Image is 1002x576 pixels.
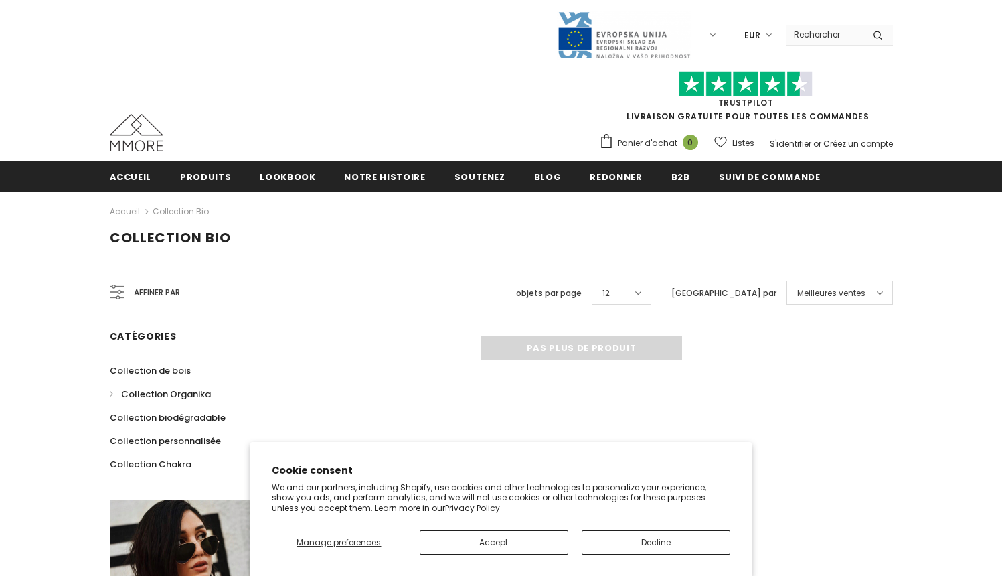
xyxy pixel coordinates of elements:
[599,133,705,153] a: Panier d'achat 0
[110,114,163,151] img: Cas MMORE
[297,536,381,548] span: Manage preferences
[557,11,691,60] img: Javni Razpis
[110,359,191,382] a: Collection de bois
[272,482,730,514] p: We and our partners, including Shopify, use cookies and other technologies to personalize your ex...
[557,29,691,40] a: Javni Razpis
[180,161,231,192] a: Produits
[618,137,677,150] span: Panier d'achat
[599,77,893,122] span: LIVRAISON GRATUITE POUR TOUTES LES COMMANDES
[260,171,315,184] span: Lookbook
[110,330,177,343] span: Catégories
[110,364,191,377] span: Collection de bois
[110,453,191,476] a: Collection Chakra
[110,382,211,406] a: Collection Organika
[582,530,730,555] button: Decline
[823,138,893,149] a: Créez un compte
[671,171,690,184] span: B2B
[272,463,730,478] h2: Cookie consent
[110,411,226,424] span: Collection biodégradable
[718,97,774,109] a: TrustPilot
[786,25,863,44] input: Search Site
[110,435,221,447] span: Collection personnalisée
[110,228,231,247] span: Collection Bio
[153,206,209,217] a: Collection Bio
[110,458,191,471] span: Collection Chakra
[813,138,821,149] span: or
[260,161,315,192] a: Lookbook
[110,171,152,184] span: Accueil
[590,161,642,192] a: Redonner
[445,502,500,514] a: Privacy Policy
[744,29,760,42] span: EUR
[671,161,690,192] a: B2B
[732,137,754,150] span: Listes
[671,287,776,300] label: [GEOGRAPHIC_DATA] par
[679,71,813,97] img: Faites confiance aux étoiles pilotes
[110,204,140,220] a: Accueil
[683,135,698,150] span: 0
[110,161,152,192] a: Accueil
[454,161,505,192] a: soutenez
[516,287,582,300] label: objets par page
[602,287,610,300] span: 12
[719,171,821,184] span: Suivi de commande
[272,530,406,555] button: Manage preferences
[534,171,562,184] span: Blog
[110,429,221,453] a: Collection personnalisée
[714,131,754,155] a: Listes
[719,161,821,192] a: Suivi de commande
[454,171,505,184] span: soutenez
[134,285,180,300] span: Affiner par
[344,161,425,192] a: Notre histoire
[121,388,211,401] span: Collection Organika
[797,287,865,300] span: Meilleures ventes
[590,171,642,184] span: Redonner
[770,138,811,149] a: S'identifier
[344,171,425,184] span: Notre histoire
[420,530,568,555] button: Accept
[180,171,231,184] span: Produits
[534,161,562,192] a: Blog
[110,406,226,429] a: Collection biodégradable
